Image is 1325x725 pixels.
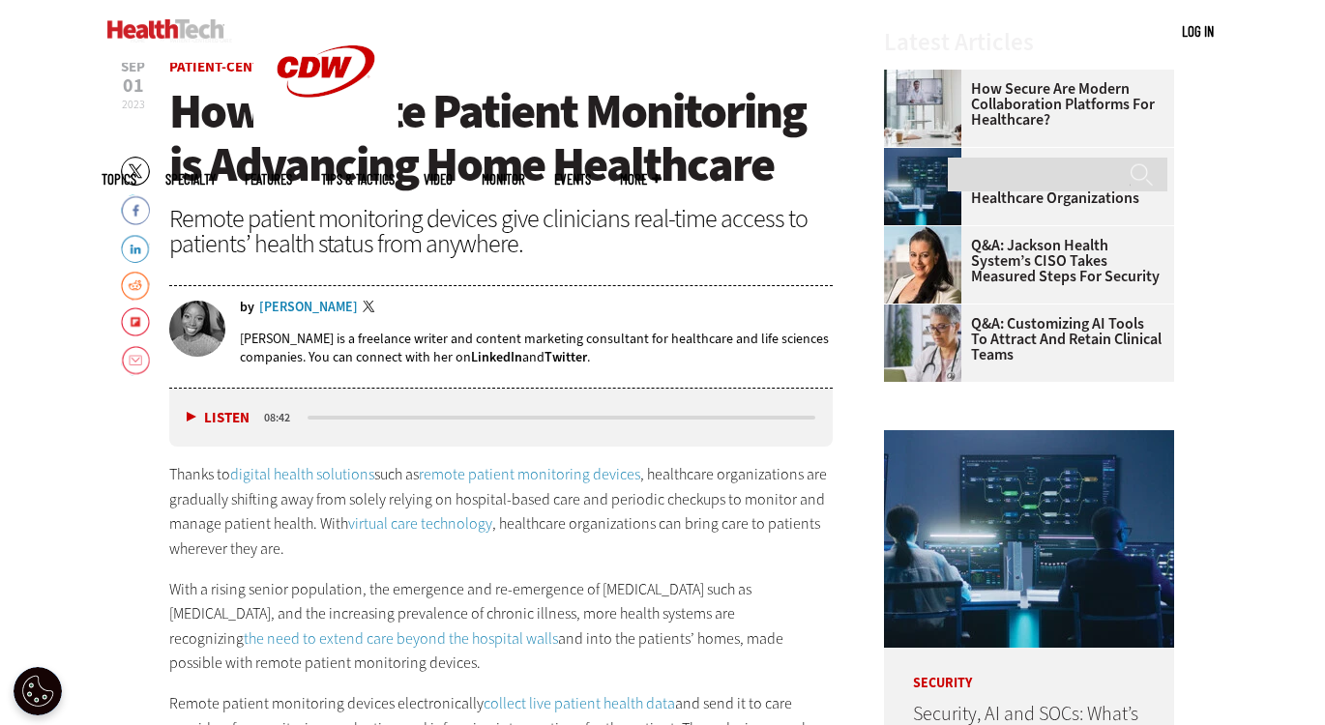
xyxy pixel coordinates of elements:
a: Tips & Tactics [321,172,395,187]
a: remote patient monitoring devices [419,464,640,484]
span: Topics [102,172,136,187]
img: Home [107,19,224,39]
a: Log in [1182,22,1214,40]
a: LinkedIn [471,348,522,366]
div: Remote patient monitoring devices give clinicians real-time access to patients’ health status fro... [169,206,833,256]
button: Open Preferences [14,667,62,715]
a: doctor on laptop [884,304,971,320]
img: Frances Gatta [169,301,225,357]
div: Cookie Settings [14,667,62,715]
a: security team in high-tech computer room [884,148,971,163]
a: Security, AI and SOCs: What’s Relevant for Healthcare Organizations [884,159,1163,206]
img: Connie Barrera [884,226,961,304]
a: MonITor [482,172,525,187]
p: Thanks to such as , healthcare organizations are gradually shifting away from solely relying on h... [169,462,833,561]
a: Events [554,172,591,187]
div: media player [169,389,833,447]
span: by [240,301,254,314]
a: Twitter [545,348,587,366]
img: security team in high-tech computer room [884,430,1174,648]
a: [PERSON_NAME] [259,301,358,314]
a: Twitter [363,301,380,316]
a: collect live patient health data [484,693,675,713]
a: Connie Barrera [884,226,971,242]
a: Q&A: Customizing AI Tools To Attract and Retain Clinical Teams [884,316,1163,362]
span: Specialty [165,172,216,187]
a: digital health solutions [230,464,374,484]
button: Listen [187,411,250,425]
p: [PERSON_NAME] is a freelance writer and content marketing consultant for healthcare and life scie... [240,330,833,366]
a: Video [424,172,453,187]
a: Features [245,172,292,187]
p: With a rising senior population, the emergence and re-emergence of [MEDICAL_DATA] such as [MEDICA... [169,577,833,676]
a: virtual care technology [348,513,492,534]
span: More [620,172,661,187]
p: Security [884,648,1174,690]
a: CDW [253,128,398,148]
div: duration [261,409,305,426]
a: Q&A: Jackson Health System’s CISO Takes Measured Steps for Security [884,238,1163,284]
img: security team in high-tech computer room [884,148,961,225]
a: the need to extend care beyond the hospital walls [244,628,558,649]
img: doctor on laptop [884,304,961,382]
div: User menu [1182,21,1214,42]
